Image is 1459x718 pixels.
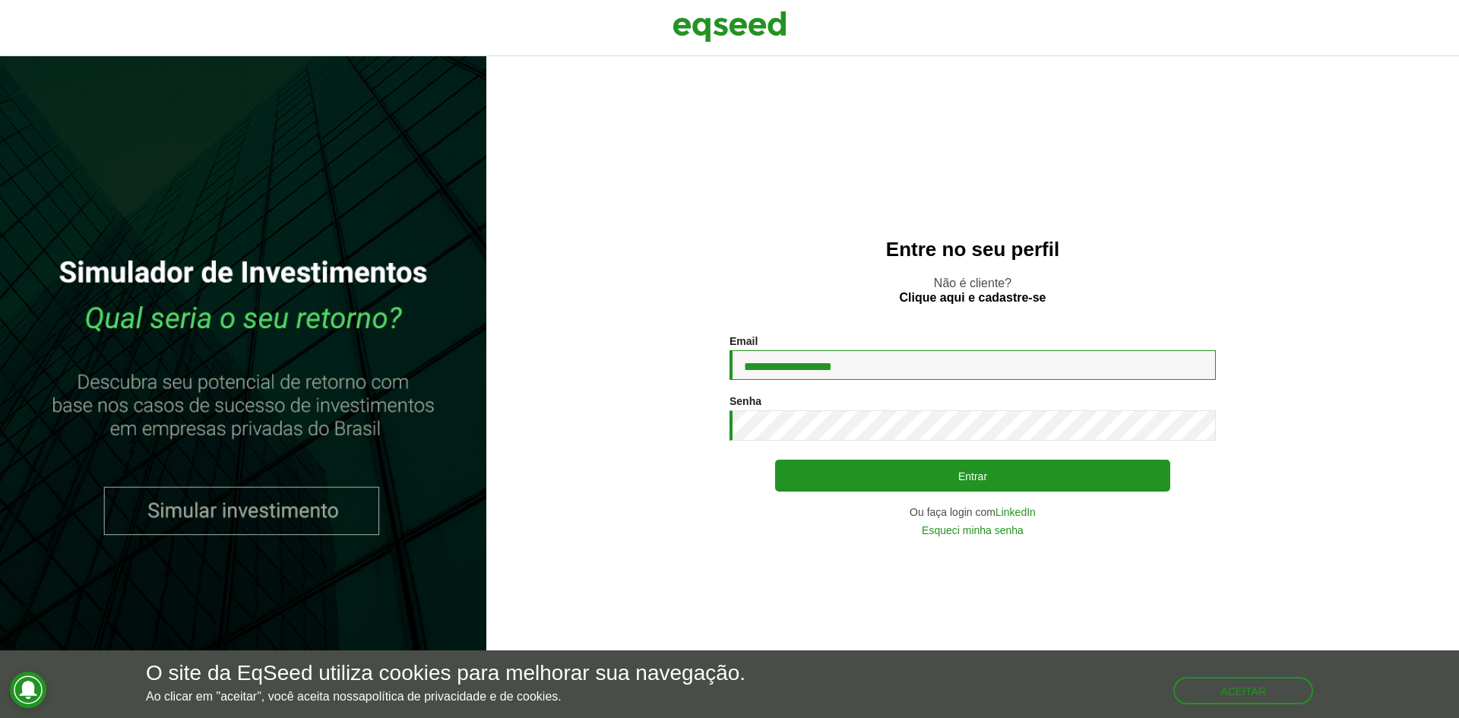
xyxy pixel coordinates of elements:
button: Entrar [775,460,1170,492]
a: Clique aqui e cadastre-se [900,292,1046,304]
div: Ou faça login com [729,507,1216,517]
button: Aceitar [1173,677,1313,704]
img: EqSeed Logo [673,8,786,46]
a: LinkedIn [995,507,1036,517]
h5: O site da EqSeed utiliza cookies para melhorar sua navegação. [146,662,745,685]
p: Ao clicar em "aceitar", você aceita nossa . [146,689,745,704]
a: Esqueci minha senha [922,525,1024,536]
a: política de privacidade e de cookies [366,691,559,703]
p: Não é cliente? [517,276,1429,305]
h2: Entre no seu perfil [517,239,1429,261]
label: Senha [729,396,761,406]
label: Email [729,336,758,346]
